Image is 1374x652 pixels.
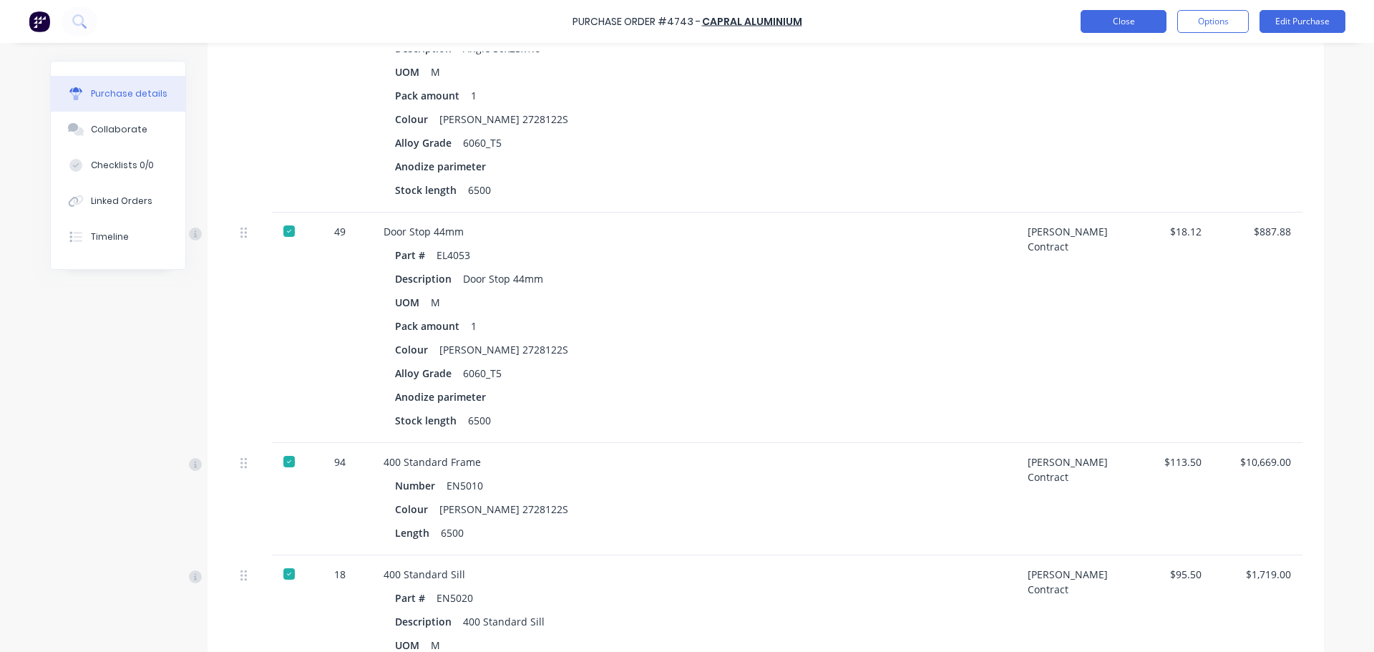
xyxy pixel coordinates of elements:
button: Close [1081,10,1166,33]
div: Alloy Grade [395,132,463,153]
div: Length [395,522,441,543]
div: 18 [319,567,361,582]
div: 400 Standard Frame [384,454,1005,469]
div: Colour [395,339,439,360]
div: 6500 [468,180,491,200]
div: [PERSON_NAME] Contract [1016,443,1124,555]
div: $18.12 [1135,224,1202,239]
div: Purchase Order #4743 - [572,14,701,29]
div: $887.88 [1224,224,1291,239]
div: Linked Orders [91,195,152,208]
div: Door Stop 44mm [463,268,543,289]
div: $95.50 [1135,567,1202,582]
div: 6500 [441,522,464,543]
div: 1 [471,316,477,336]
div: Colour [395,109,439,130]
div: 6060_T5 [463,132,502,153]
div: UOM [395,62,431,82]
div: Pack amount [395,85,471,106]
button: Timeline [51,219,185,255]
div: Part # [395,588,437,608]
div: $10,669.00 [1224,454,1291,469]
div: Anodize parimeter [395,156,497,177]
div: Collaborate [91,123,147,136]
div: M [431,292,440,313]
div: Alloy Grade [395,363,463,384]
div: Colour [395,499,439,520]
button: Options [1177,10,1249,33]
div: EN5020 [437,588,473,608]
div: 6500 [468,410,491,431]
div: EL4053 [437,245,470,266]
button: Collaborate [51,112,185,147]
div: Stock length [395,410,468,431]
div: Stock length [395,180,468,200]
img: Factory [29,11,50,32]
div: Description [395,268,463,289]
div: Anodize parimeter [395,386,497,407]
div: M [431,62,440,82]
div: 49 [319,224,361,239]
div: 1 [471,85,477,106]
div: $1,719.00 [1224,567,1291,582]
div: $113.50 [1135,454,1202,469]
div: Door Stop 44mm [384,224,1005,239]
div: Checklists 0/0 [91,159,154,172]
div: Purchase details [91,87,167,100]
div: [PERSON_NAME] 2728122S [439,499,568,520]
div: Part # [395,245,437,266]
div: 6060_T5 [463,363,502,384]
div: [PERSON_NAME] 2728122S [439,109,568,130]
button: Edit Purchase [1259,10,1345,33]
button: Purchase details [51,76,185,112]
div: 400 Standard Sill [463,611,545,632]
div: Description [395,611,463,632]
div: EN5010 [447,475,483,496]
div: Pack amount [395,316,471,336]
div: 400 Standard Sill [384,567,1005,582]
div: UOM [395,292,431,313]
a: Capral Aluminium [702,14,802,29]
button: Linked Orders [51,183,185,219]
div: Timeline [91,230,129,243]
div: [PERSON_NAME] Contract [1016,213,1124,443]
div: [PERSON_NAME] 2728122S [439,339,568,360]
button: Checklists 0/0 [51,147,185,183]
div: 94 [319,454,361,469]
div: Number [395,475,447,496]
